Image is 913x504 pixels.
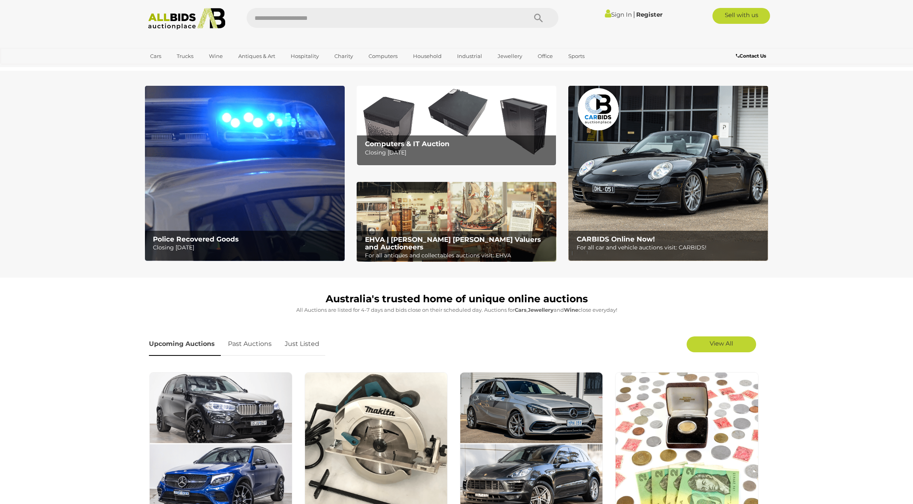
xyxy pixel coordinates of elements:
a: Register [636,11,662,18]
a: Computers [363,50,403,63]
h1: Australia's trusted home of unique online auctions [149,294,764,305]
a: Charity [329,50,358,63]
span: View All [710,340,733,347]
a: Cars [145,50,166,63]
a: Upcoming Auctions [149,332,221,356]
img: Police Recovered Goods [145,86,345,261]
img: CARBIDS Online Now! [568,86,768,261]
button: Search [519,8,558,28]
a: Sports [563,50,590,63]
a: Office [533,50,558,63]
a: Industrial [452,50,487,63]
b: CARBIDS Online Now! [577,235,655,243]
img: Allbids.com.au [144,8,230,30]
a: Sign In [605,11,632,18]
a: Past Auctions [222,332,278,356]
a: View All [687,336,756,352]
b: EHVA | [PERSON_NAME] [PERSON_NAME] Valuers and Auctioneers [365,236,541,251]
img: EHVA | Evans Hastings Valuers and Auctioneers [357,182,556,262]
b: Police Recovered Goods [153,235,239,243]
strong: Cars [515,307,527,313]
a: CARBIDS Online Now! CARBIDS Online Now! For all car and vehicle auctions visit: CARBIDS! [568,86,768,261]
p: All Auctions are listed for 4-7 days and bids close on their scheduled day. Auctions for , and cl... [149,305,764,315]
p: For all car and vehicle auctions visit: CARBIDS! [577,243,764,253]
a: Wine [204,50,228,63]
a: Trucks [172,50,199,63]
a: EHVA | Evans Hastings Valuers and Auctioneers EHVA | [PERSON_NAME] [PERSON_NAME] Valuers and Auct... [357,182,556,262]
b: Computers & IT Auction [365,140,450,148]
a: Hospitality [286,50,324,63]
a: Jewellery [492,50,527,63]
a: Contact Us [736,52,768,60]
a: Sell with us [712,8,770,24]
b: Contact Us [736,53,766,59]
a: [GEOGRAPHIC_DATA] [145,63,212,76]
p: Closing [DATE] [365,148,552,158]
span: | [633,10,635,19]
img: Computers & IT Auction [357,86,556,166]
a: Computers & IT Auction Computers & IT Auction Closing [DATE] [357,86,556,166]
a: Just Listed [279,332,325,356]
a: Household [408,50,447,63]
strong: Wine [564,307,578,313]
p: Closing [DATE] [153,243,340,253]
strong: Jewellery [528,307,554,313]
p: For all antiques and collectables auctions visit: EHVA [365,251,552,261]
a: Antiques & Art [233,50,280,63]
a: Police Recovered Goods Police Recovered Goods Closing [DATE] [145,86,345,261]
